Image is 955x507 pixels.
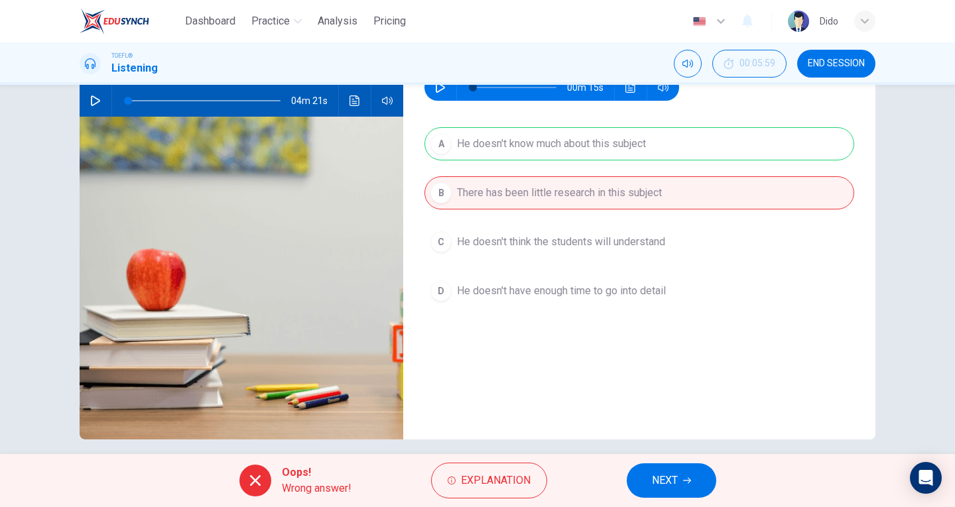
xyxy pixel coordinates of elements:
[318,13,357,29] span: Analysis
[282,465,351,480] span: Oops!
[368,9,411,33] button: Pricing
[712,50,787,78] div: Hide
[567,74,614,101] span: 00m 15s
[373,13,406,29] span: Pricing
[111,51,133,60] span: TOEFL®
[620,74,641,101] button: Click to see the audio transcription
[788,11,809,32] img: Profile picture
[691,17,708,27] img: en
[627,463,716,498] button: NEXT
[431,463,547,498] button: Explanation
[291,85,338,117] span: 04m 21s
[712,50,787,78] button: 00:05:59
[808,58,865,69] span: END SESSION
[461,471,531,490] span: Explanation
[80,117,403,439] img: Listen to this clip about Ethanol and answer the following questions:
[674,50,702,78] div: Mute
[652,471,678,490] span: NEXT
[820,13,838,29] div: Dido
[312,9,363,33] button: Analysis
[185,13,235,29] span: Dashboard
[251,13,290,29] span: Practice
[180,9,241,33] button: Dashboard
[344,85,365,117] button: Click to see the audio transcription
[111,60,158,76] h1: Listening
[80,8,180,34] a: EduSynch logo
[739,58,775,69] span: 00:05:59
[246,9,307,33] button: Practice
[910,462,942,494] div: Open Intercom Messenger
[282,480,351,496] span: Wrong answer!
[80,8,149,34] img: EduSynch logo
[797,50,875,78] button: END SESSION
